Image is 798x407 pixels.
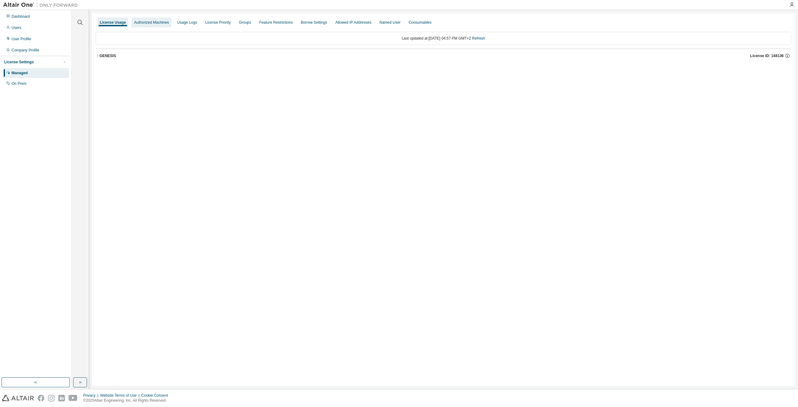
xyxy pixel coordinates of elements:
[83,398,172,403] p: © 2025 Altair Engineering, Inc. All Rights Reserved.
[205,20,231,25] div: License Priority
[48,395,55,401] img: instagram.svg
[141,393,171,398] div: Cookie Consent
[379,20,400,25] div: Named User
[100,393,141,398] div: Website Terms of Use
[301,20,327,25] div: Borrow Settings
[69,395,78,401] img: youtube.svg
[259,20,293,25] div: Feature Restrictions
[12,81,26,86] div: On Prem
[12,25,21,30] div: Users
[99,53,116,58] div: GENESIS
[335,20,372,25] div: Allowed IP Addresses
[12,48,39,53] div: Company Profile
[58,395,65,401] img: linkedin.svg
[239,20,251,25] div: Groups
[750,53,784,58] span: License ID: 148136
[100,20,126,25] div: License Usage
[472,36,485,41] a: Refresh
[134,20,169,25] div: Authorized Machines
[3,2,81,8] img: Altair One
[96,32,791,45] div: Last updated at: [DATE] 04:57 PM GMT+2
[12,36,31,41] div: User Profile
[96,49,791,63] button: GENESISLicense ID: 148136
[409,20,431,25] div: Consumables
[4,60,34,65] div: License Settings
[177,20,197,25] div: Usage Logs
[38,395,44,401] img: facebook.svg
[2,395,34,401] img: altair_logo.svg
[12,14,30,19] div: Dashboard
[12,70,28,75] div: Managed
[83,393,100,398] div: Privacy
